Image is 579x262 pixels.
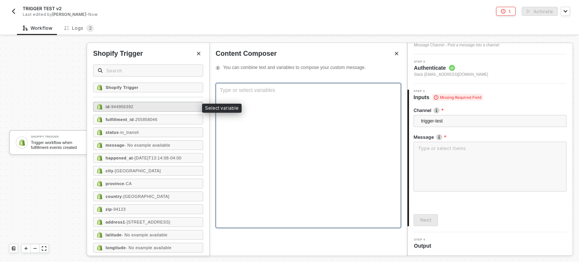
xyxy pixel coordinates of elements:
[64,25,94,32] div: Logs
[106,66,198,75] input: Search
[414,238,434,241] span: Step 4
[106,220,125,224] strong: address1
[407,90,573,226] div: Step 3Inputs Missing Required FieldChannelicon-infotrigger-testMessageicon-infoNext
[11,8,17,14] img: back
[106,130,119,135] strong: status
[436,134,442,140] img: icon-info
[96,129,103,135] img: status
[407,60,573,78] div: Step 2Authenticate Slack [EMAIL_ADDRESS][DOMAIN_NAME]
[33,246,37,251] span: icon-minus
[106,156,133,160] strong: happened_at
[106,245,126,250] strong: longitude
[414,214,438,226] button: Next
[96,104,103,110] img: id
[89,25,92,31] span: 2
[96,155,103,161] img: happened_at
[98,68,103,73] img: search
[119,130,139,135] span: - in_transit
[113,169,161,173] span: - [GEOGRAPHIC_DATA]
[421,115,562,127] span: trigger-test
[414,72,488,78] span: Slack [EMAIL_ADDRESS][DOMAIN_NAME]
[106,207,112,211] strong: zip
[106,233,122,237] strong: latitude
[414,107,567,113] label: Channel
[23,12,272,17] div: Last edited by - Now
[86,25,94,32] sup: 2
[414,242,434,250] span: Output
[96,181,103,187] img: province
[433,107,440,113] img: icon-info
[223,64,398,71] span: You can combine text and variables to compose your custom message.
[414,134,567,140] label: Message
[106,169,113,173] strong: city
[124,181,132,186] span: - CA
[24,246,28,251] span: icon-play
[522,7,558,16] button: activateActivate
[194,49,203,58] button: Close
[216,49,277,58] span: Content Composer
[133,156,182,160] span: - [DATE]T13:14:08-04:00
[93,49,143,58] div: Shopify Trigger
[106,194,122,199] strong: country
[52,12,86,17] span: [PERSON_NAME]
[9,7,18,16] button: back
[106,143,124,147] strong: message
[96,142,103,148] img: message
[414,42,499,48] div: Message Channel - Post a message into a channel
[96,206,103,212] img: zip
[96,193,103,199] img: country
[124,143,170,147] span: - No example available
[134,117,158,122] span: - 255858046
[23,25,52,31] div: Workflow
[42,246,46,251] span: icon-expand
[122,194,169,199] span: - [GEOGRAPHIC_DATA]
[125,220,170,224] span: - [STREET_ADDRESS]
[414,64,488,72] span: Authenticate
[96,219,103,225] img: address1
[96,84,103,90] img: Shopify Trigger
[414,93,483,101] span: Inputs
[96,168,103,174] img: city
[112,207,126,211] span: - 94123
[392,49,401,58] button: Close
[106,85,138,90] strong: Shopify Trigger
[509,8,511,15] div: 1
[414,90,483,93] span: Step 3
[96,232,103,238] img: latitude
[106,181,124,186] strong: province
[122,233,168,237] span: - No example available
[501,9,505,14] span: icon-error-page
[496,7,516,16] button: 1
[126,245,172,250] span: - No example available
[414,60,488,63] span: Step 2
[96,245,103,251] img: longitude
[106,104,110,109] strong: id
[23,5,61,12] span: TRIGGER TEST v2
[96,116,103,123] img: fulfillment_id
[106,117,134,122] strong: fulfillment_id
[202,104,242,113] div: Select variable
[432,94,483,101] span: Missing Required Field
[110,104,133,109] span: - 944956392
